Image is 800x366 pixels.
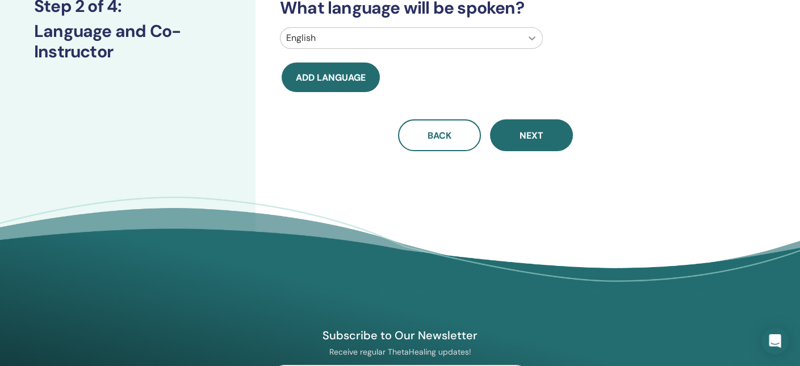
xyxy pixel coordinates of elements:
p: Receive regular ThetaHealing updates! [269,347,531,357]
button: Back [398,119,481,151]
span: Add language [296,72,366,84]
button: Add language [282,63,380,92]
button: Next [490,119,573,151]
span: Back [428,130,451,142]
span: Next [520,130,543,142]
h4: Subscribe to Our Newsletter [269,328,531,343]
h3: Language and Co-Instructor [34,21,221,62]
div: Open Intercom Messenger [761,327,789,355]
